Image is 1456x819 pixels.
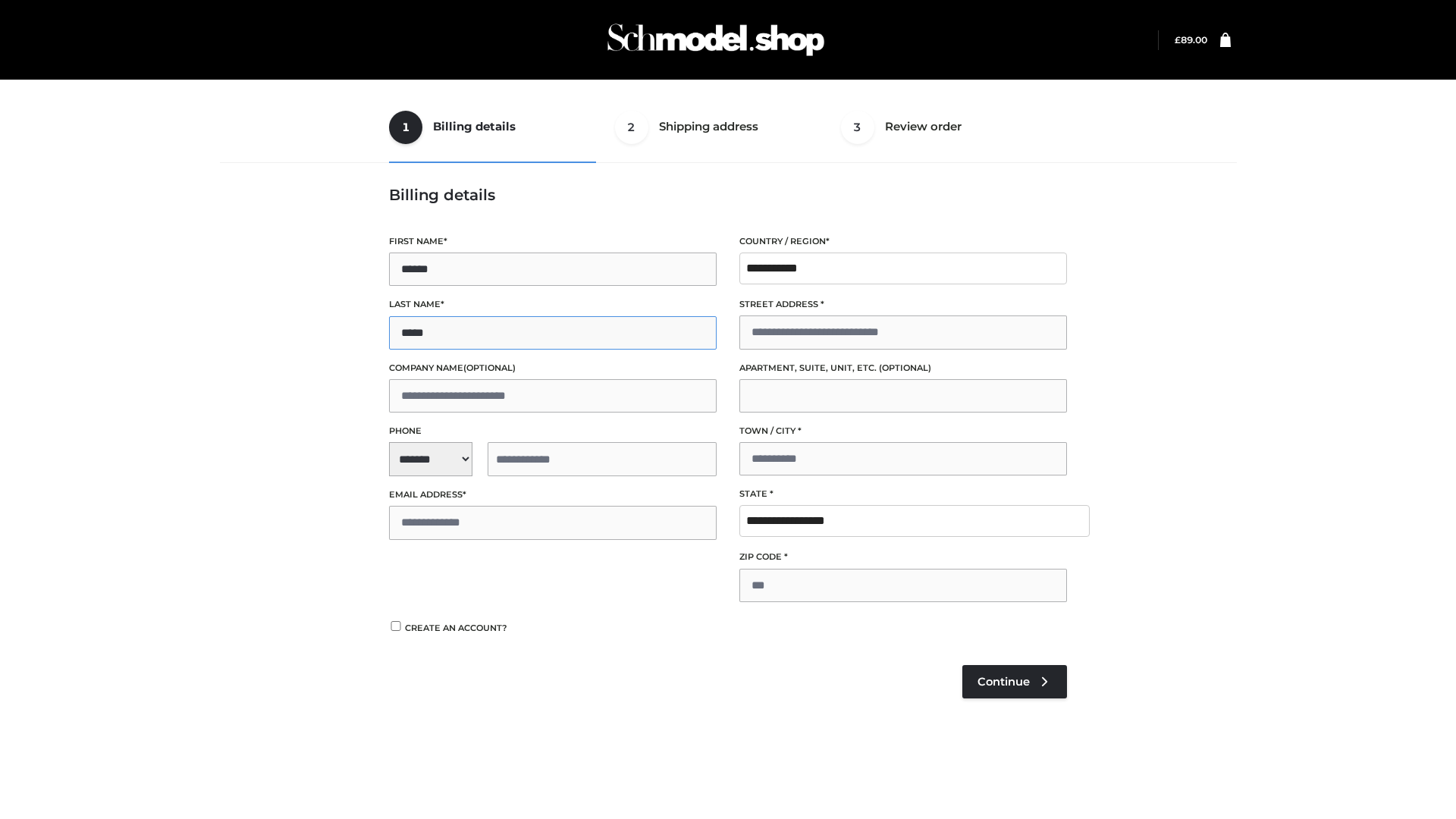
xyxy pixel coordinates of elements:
label: Company name [389,361,717,375]
label: Phone [389,424,717,438]
label: Street address [739,297,1067,312]
label: Country / Region [739,234,1067,249]
a: Continue [962,665,1067,698]
label: ZIP Code [739,550,1067,564]
input: Create an account? [389,621,403,631]
bdi: 89.00 [1175,34,1207,45]
span: Continue [977,675,1030,689]
label: State [739,487,1067,501]
a: £89.00 [1175,34,1207,45]
h3: Billing details [389,186,1067,204]
label: Apartment, suite, unit, etc. [739,361,1067,375]
span: (optional) [879,362,931,373]
label: Email address [389,488,717,502]
img: Schmodel Admin 964 [602,10,830,70]
span: (optional) [463,362,516,373]
span: Create an account? [405,623,507,633]
label: Town / City [739,424,1067,438]
label: First name [389,234,717,249]
label: Last name [389,297,717,312]
span: £ [1175,34,1181,45]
